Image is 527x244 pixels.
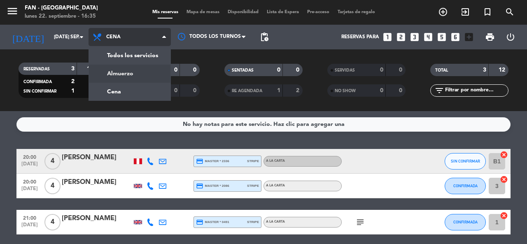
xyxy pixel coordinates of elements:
span: A la carta [266,220,285,223]
span: SERVIDAS [335,68,355,72]
i: credit_card [196,182,203,190]
span: Pre-acceso [303,10,333,14]
span: print [485,32,495,42]
span: Cena [106,34,121,40]
strong: 0 [380,67,383,73]
div: lunes 22. septiembre - 16:35 [25,12,98,21]
span: 21:00 [19,213,40,222]
span: TOTAL [435,68,448,72]
div: Fan - [GEOGRAPHIC_DATA] [25,4,98,12]
strong: 0 [399,88,404,93]
button: CONFIRMADA [445,178,486,194]
strong: 0 [174,67,177,73]
strong: 3 [483,67,486,73]
i: cancel [500,175,508,184]
strong: 0 [296,67,301,73]
i: menu [6,5,19,17]
i: arrow_drop_down [77,32,86,42]
i: looks_one [382,32,393,42]
span: stripe [247,158,259,164]
strong: 0 [174,88,177,93]
i: search [505,7,515,17]
i: looks_5 [436,32,447,42]
span: SIN CONFIRMAR [451,159,480,163]
i: looks_6 [450,32,461,42]
i: looks_two [396,32,406,42]
strong: 0 [193,67,198,73]
div: LOG OUT [500,25,521,49]
strong: 1 [277,88,280,93]
i: turned_in_not [483,7,492,17]
strong: 2 [296,88,301,93]
span: A la carta [266,159,285,163]
strong: 12 [499,67,507,73]
i: exit_to_app [460,7,470,17]
button: SIN CONFIRMAR [445,153,486,170]
i: power_settings_new [506,32,515,42]
span: stripe [247,219,259,225]
strong: 3 [71,66,75,72]
div: [PERSON_NAME] [62,177,132,188]
span: 20:00 [19,152,40,161]
strong: 0 [399,67,404,73]
i: [DATE] [6,28,50,46]
span: SENTADAS [232,68,254,72]
span: CONFIRMADA [453,184,478,188]
span: A la carta [266,184,285,187]
span: master * 0491 [196,218,229,226]
a: Todos los servicios [89,46,170,65]
strong: 12 [87,66,95,72]
span: 4 [44,153,61,170]
span: master * 2086 [196,182,229,190]
span: [DATE] [19,161,40,171]
i: looks_3 [409,32,420,42]
span: CONFIRMADA [453,220,478,224]
strong: 2 [71,79,75,84]
i: add_box [464,32,474,42]
div: [PERSON_NAME] [62,152,132,163]
i: add_circle_outline [438,7,448,17]
span: 20:00 [19,177,40,186]
a: Cena [89,83,170,101]
i: cancel [500,151,508,159]
strong: 0 [277,67,280,73]
div: No hay notas para este servicio. Haz clic para agregar una [183,120,345,129]
span: Mis reservas [148,10,182,14]
span: Tarjetas de regalo [333,10,379,14]
span: [DATE] [19,186,40,195]
span: 4 [44,214,61,230]
button: menu [6,5,19,20]
span: RE AGENDADA [232,89,262,93]
span: Mapa de mesas [182,10,224,14]
span: SIN CONFIRMAR [23,89,56,93]
strong: 0 [193,88,198,93]
span: Reservas para [341,34,379,40]
span: Disponibilidad [224,10,263,14]
span: master * 2336 [196,158,229,165]
div: [PERSON_NAME] [62,213,132,224]
button: CONFIRMADA [445,214,486,230]
span: stripe [247,183,259,188]
a: Almuerzo [89,65,170,83]
span: [DATE] [19,222,40,232]
i: cancel [500,211,508,220]
i: looks_4 [423,32,434,42]
span: NO SHOW [335,89,356,93]
i: credit_card [196,218,203,226]
span: 4 [44,178,61,194]
span: RESERVADAS [23,67,50,71]
strong: 0 [380,88,383,93]
span: CONFIRMADA [23,80,52,84]
i: filter_list [434,86,444,95]
input: Filtrar por nombre... [444,86,508,95]
i: subject [355,217,365,227]
strong: 1 [71,88,75,94]
span: pending_actions [259,32,269,42]
span: Lista de Espera [263,10,303,14]
i: credit_card [196,158,203,165]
